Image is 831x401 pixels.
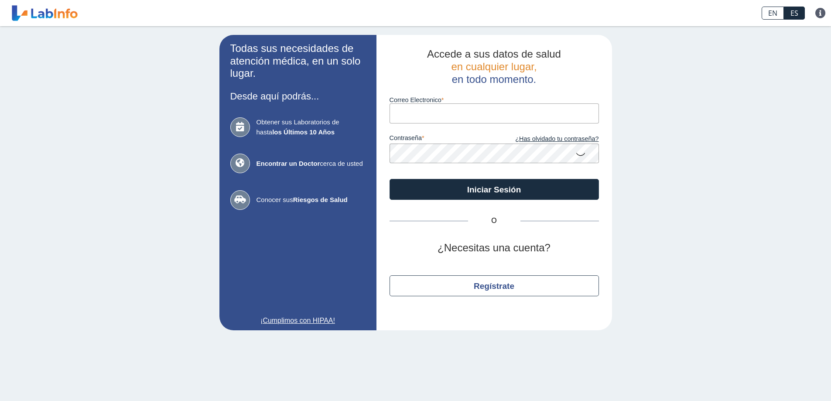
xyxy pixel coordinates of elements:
span: en cualquier lugar, [451,61,537,72]
b: Riesgos de Salud [293,196,348,203]
span: O [468,216,520,226]
span: en todo momento. [452,73,536,85]
span: Conocer sus [256,195,366,205]
b: los Últimos 10 Años [272,128,335,136]
span: cerca de usted [256,159,366,169]
a: ¿Has olvidado tu contraseña? [494,134,599,144]
span: Accede a sus datos de salud [427,48,561,60]
h2: ¿Necesitas una cuenta? [390,242,599,254]
h3: Desde aquí podrás... [230,91,366,102]
a: ES [784,7,805,20]
span: Obtener sus Laboratorios de hasta [256,117,366,137]
label: contraseña [390,134,494,144]
button: Iniciar Sesión [390,179,599,200]
button: Regístrate [390,275,599,296]
b: Encontrar un Doctor [256,160,320,167]
h2: Todas sus necesidades de atención médica, en un solo lugar. [230,42,366,80]
a: ¡Cumplimos con HIPAA! [230,315,366,326]
label: Correo Electronico [390,96,599,103]
a: EN [762,7,784,20]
